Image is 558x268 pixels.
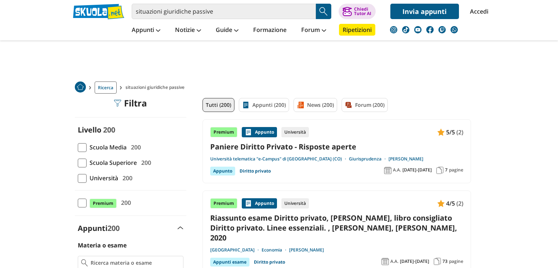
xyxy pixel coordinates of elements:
[456,199,463,208] span: (2)
[426,26,434,33] img: facebook
[81,259,88,267] img: Ricerca materia o esame
[400,258,429,264] span: [DATE]-[DATE]
[107,223,120,233] span: 200
[402,26,409,33] img: tiktok
[240,167,271,175] a: Diritto privato
[445,167,448,173] span: 7
[442,258,448,264] span: 73
[339,4,376,19] button: ChiediTutor AI
[130,24,162,37] a: Appunti
[118,198,131,207] span: 200
[342,98,388,112] a: Forum (200)
[173,24,203,37] a: Notizie
[120,173,132,183] span: 200
[245,200,252,207] img: Appunti contenuto
[316,4,331,19] button: Search Button
[318,6,329,17] img: Cerca appunti, riassunti o versioni
[91,259,180,267] input: Ricerca materia o esame
[293,98,337,112] a: News (200)
[210,142,463,152] a: Paniere Diritto Privato - Risposte aperte
[95,82,117,94] a: Ricerca
[114,99,121,107] img: Filtra filtri mobile
[87,158,137,167] span: Scuola Superiore
[242,101,249,109] img: Appunti filtro contenuto
[210,167,235,175] div: Appunto
[438,26,446,33] img: twitch
[254,258,285,267] a: Diritto privato
[451,26,458,33] img: WhatsApp
[354,7,371,16] div: Chiedi Tutor AI
[87,173,118,183] span: Università
[210,156,349,162] a: Università telematica "e-Campus" di [GEOGRAPHIC_DATA] (CO)
[78,241,127,249] label: Materia o esame
[75,82,86,93] img: Home
[128,142,141,152] span: 200
[437,128,445,136] img: Appunti contenuto
[125,82,187,94] span: situazioni giuridiche passive
[132,4,316,19] input: Cerca appunti, riassunti o versioni
[251,24,288,37] a: Formazione
[210,213,463,243] a: Riassunto esame Diritto privato, [PERSON_NAME], libro consigliato Diritto privato. Linee essenzia...
[470,4,485,19] a: Accedi
[389,156,423,162] a: [PERSON_NAME]
[390,4,459,19] a: Invia appunti
[289,247,324,253] a: [PERSON_NAME]
[210,258,249,267] div: Appunti esame
[242,127,277,137] div: Appunto
[446,127,455,137] span: 5/5
[456,127,463,137] span: (2)
[402,167,432,173] span: [DATE]-[DATE]
[281,198,309,209] div: Università
[382,258,389,265] img: Anno accademico
[242,198,277,209] div: Appunto
[214,24,240,37] a: Guide
[339,24,375,36] a: Ripetizioni
[414,26,422,33] img: youtube
[345,101,352,109] img: Forum filtro contenuto
[281,127,309,137] div: Università
[384,167,391,174] img: Anno accademico
[78,125,101,135] label: Livello
[210,127,237,137] div: Premium
[75,82,86,94] a: Home
[299,24,328,37] a: Forum
[262,247,289,253] a: Economia
[437,200,445,207] img: Appunti contenuto
[114,98,147,108] div: Filtra
[178,227,183,229] img: Apri e chiudi sezione
[103,125,115,135] span: 200
[349,156,389,162] a: Giurisprudenza
[210,198,237,209] div: Premium
[436,167,444,174] img: Pagine
[138,158,151,167] span: 200
[239,98,289,112] a: Appunti (200)
[210,247,262,253] a: [GEOGRAPHIC_DATA]
[390,258,398,264] span: A.A.
[434,258,441,265] img: Pagine
[78,223,120,233] label: Appunti
[449,258,463,264] span: pagine
[449,167,463,173] span: pagine
[446,199,455,208] span: 4/5
[297,101,304,109] img: News filtro contenuto
[393,167,401,173] span: A.A.
[245,128,252,136] img: Appunti contenuto
[390,26,397,33] img: instagram
[90,199,117,208] span: Premium
[203,98,234,112] a: Tutti (200)
[87,142,127,152] span: Scuola Media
